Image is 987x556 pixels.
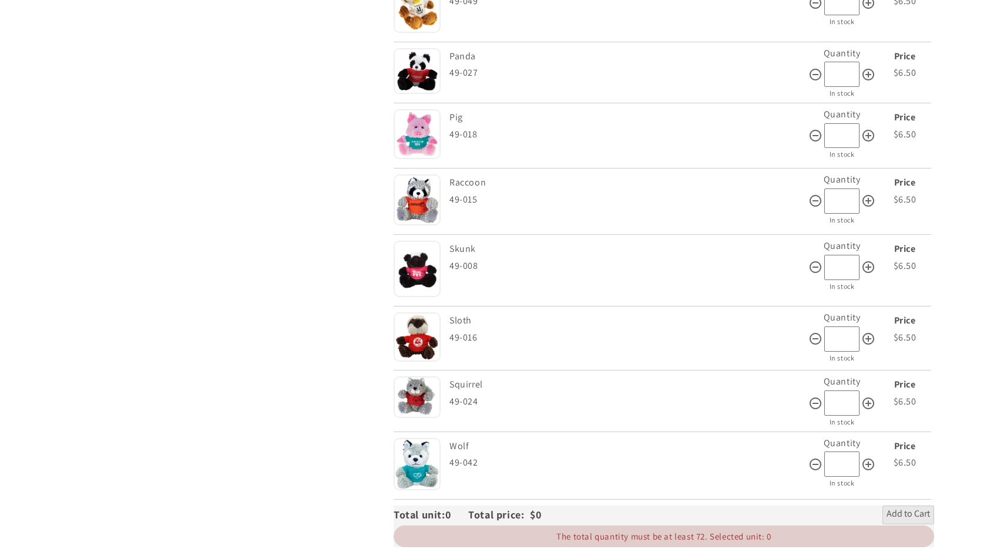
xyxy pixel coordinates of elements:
div: 49-024 [449,393,808,410]
div: 49-015 [449,191,808,208]
label: Quantity [824,47,861,59]
label: Quantity [824,437,861,449]
div: Price [878,48,931,65]
img: Squirrel [394,376,441,418]
label: Quantity [824,375,861,387]
span: $6.50 [894,128,916,140]
span: 0 [445,508,469,521]
div: In stock [808,352,875,365]
img: Sloth [394,312,441,361]
div: Squirrel [449,376,805,393]
div: Skunk [449,241,805,258]
img: Skunk [394,241,441,297]
label: Quantity [824,240,861,252]
div: Wolf [449,438,805,455]
div: Price [878,312,931,329]
div: 49-042 [449,454,808,471]
div: Price [878,174,931,191]
div: 49-008 [449,258,808,275]
div: In stock [808,15,875,28]
div: Total unit: Total price: [394,506,530,524]
div: In stock [808,477,875,490]
label: Quantity [824,173,861,186]
div: 49-027 [449,65,808,82]
img: Raccoon [394,174,441,225]
div: Panda [449,48,805,65]
label: Quantity [824,108,861,120]
span: $6.50 [894,395,916,407]
div: Raccoon [449,174,805,191]
div: In stock [808,87,875,100]
div: In stock [808,416,875,429]
span: $0 [530,508,541,521]
span: $6.50 [894,260,916,272]
div: Sloth [449,312,805,329]
img: Panda [394,48,441,94]
div: 49-016 [449,329,808,346]
div: Price [878,109,931,126]
button: Add to Cart [882,506,934,524]
div: Price [878,438,931,455]
div: In stock [808,214,875,227]
div: In stock [808,280,875,293]
span: $6.50 [894,456,916,469]
span: $6.50 [894,331,916,343]
label: Quantity [824,311,861,324]
div: Price [878,241,931,258]
div: The total quantity must be at least 72. Selected unit: 0 [394,525,934,547]
div: 49-018 [449,126,808,143]
div: Price [878,376,931,393]
img: Pig [394,109,441,160]
div: Pig [449,109,805,126]
div: In stock [808,148,875,161]
span: $6.50 [894,193,916,205]
span: Add to Cart [887,508,930,522]
span: $6.50 [894,66,916,79]
img: Wolf [394,438,441,490]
